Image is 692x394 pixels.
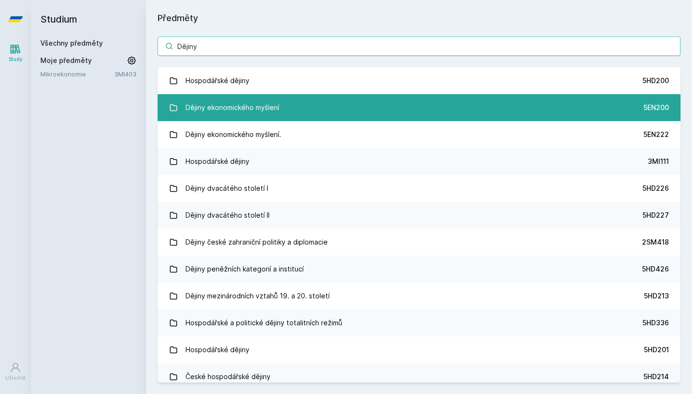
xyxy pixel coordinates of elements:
div: 5HD426 [642,264,669,274]
a: Uživatel [2,357,29,386]
div: Hospodářské a politické dějiny totalitních režimů [185,313,342,332]
a: Dějiny ekonomického myšlení. 5EN222 [158,121,680,148]
div: Study [9,56,23,63]
div: 5HD226 [643,184,669,193]
a: Dějiny dvacátého století II 5HD227 [158,202,680,229]
a: Hospodářské a politické dějiny totalitních režimů 5HD336 [158,309,680,336]
div: 5HD214 [643,372,669,382]
input: Název nebo ident předmětu… [158,37,680,56]
a: Dějiny dvacátého století I 5HD226 [158,175,680,202]
div: Dějiny mezinárodních vztahů 19. a 20. století [185,286,330,306]
div: 5HD200 [643,76,669,86]
h1: Předměty [158,12,680,25]
span: Moje předměty [40,56,92,65]
div: 5HD336 [643,318,669,328]
div: 5EN200 [643,103,669,112]
div: 3MI111 [648,157,669,166]
div: Hospodářské dějiny [185,340,249,359]
div: Uživatel [5,374,25,382]
a: Hospodářské dějiny 5HD201 [158,336,680,363]
div: Dějiny ekonomického myšlení [185,98,279,117]
div: České hospodářské dějiny [185,367,271,386]
div: 5HD227 [643,210,669,220]
div: Hospodářské dějiny [185,71,249,90]
div: Hospodářské dějiny [185,152,249,171]
a: Study [2,38,29,68]
a: Hospodářské dějiny 3MI111 [158,148,680,175]
div: 5HD201 [644,345,669,355]
a: Dějiny peněžních kategorií a institucí 5HD426 [158,256,680,283]
a: Hospodářské dějiny 5HD200 [158,67,680,94]
div: Dějiny ekonomického myšlení. [185,125,281,144]
div: Dějiny dvacátého století I [185,179,268,198]
a: Dějiny ekonomického myšlení 5EN200 [158,94,680,121]
a: České hospodářské dějiny 5HD214 [158,363,680,390]
a: Dějiny mezinárodních vztahů 19. a 20. století 5HD213 [158,283,680,309]
a: Dějiny české zahraniční politiky a diplomacie 2SM418 [158,229,680,256]
div: 5HD213 [644,291,669,301]
div: 2SM418 [642,237,669,247]
div: Dějiny peněžních kategorií a institucí [185,259,304,279]
a: 3MI403 [114,70,136,78]
div: Dějiny dvacátého století II [185,206,270,225]
a: Mikroekonomie [40,69,114,79]
a: Všechny předměty [40,39,103,47]
div: Dějiny české zahraniční politiky a diplomacie [185,233,328,252]
div: 5EN222 [643,130,669,139]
